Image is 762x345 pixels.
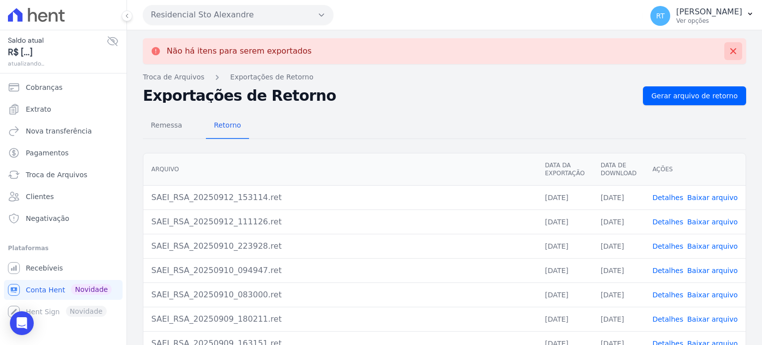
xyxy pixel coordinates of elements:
[642,2,762,30] button: RT [PERSON_NAME] Ver opções
[8,77,119,322] nav: Sidebar
[4,165,123,185] a: Troca de Arquivos
[26,126,92,136] span: Nova transferência
[4,121,123,141] a: Nova transferência
[26,170,87,180] span: Troca de Arquivos
[4,208,123,228] a: Negativação
[26,148,68,158] span: Pagamentos
[26,192,54,202] span: Clientes
[676,17,742,25] p: Ver opções
[8,242,119,254] div: Plataformas
[10,311,34,335] div: Open Intercom Messenger
[26,263,63,273] span: Recebíveis
[4,258,123,278] a: Recebíveis
[26,285,65,295] span: Conta Hent
[656,12,664,19] span: RT
[26,82,63,92] span: Cobranças
[676,7,742,17] p: [PERSON_NAME]
[4,187,123,207] a: Clientes
[71,284,112,295] span: Novidade
[8,35,107,46] span: Saldo atual
[26,213,69,223] span: Negativação
[4,280,123,300] a: Conta Hent Novidade
[4,99,123,119] a: Extrato
[4,143,123,163] a: Pagamentos
[26,104,51,114] span: Extrato
[8,46,107,59] span: R$ [...]
[4,77,123,97] a: Cobranças
[143,5,333,25] button: Residencial Sto Alexandre
[8,59,107,68] span: atualizando...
